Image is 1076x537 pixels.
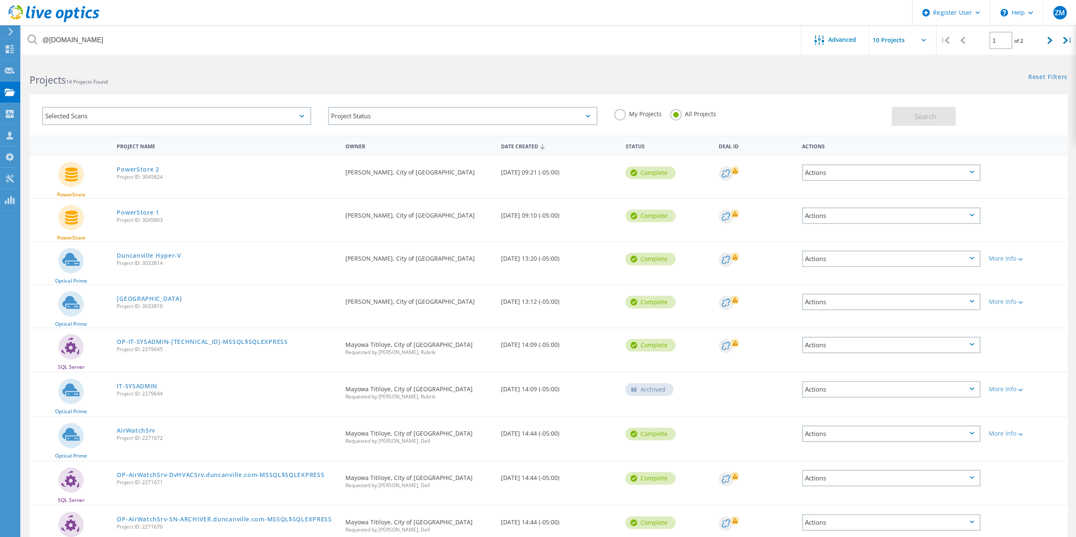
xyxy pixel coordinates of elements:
[497,199,622,227] div: [DATE] 09:10 (-05:00)
[989,256,1063,262] div: More Info
[989,299,1063,305] div: More Info
[892,107,956,126] button: Search
[117,383,157,389] a: IT-SYSADMIN
[625,166,676,179] div: Complete
[1000,9,1008,16] svg: \n
[117,261,337,266] span: Project ID: 3033814
[341,285,496,313] div: [PERSON_NAME], City of [GEOGRAPHIC_DATA]
[614,109,662,117] label: My Projects
[117,210,159,215] a: PowerStore 1
[345,483,492,488] span: Requested by [PERSON_NAME], Dell
[341,461,496,496] div: Mayowa Titiloye, City of [GEOGRAPHIC_DATA]
[625,253,676,265] div: Complete
[828,37,856,43] span: Advanced
[802,164,980,181] div: Actions
[117,174,337,180] span: Project ID: 3045824
[621,138,715,153] div: Status
[57,192,85,197] span: PowerStore
[802,207,980,224] div: Actions
[117,516,331,522] a: OP-AirWatchSrv-SN-ARCHIVER.duncanville.com-MSSQL$SQLEXPRESS
[55,278,87,283] span: Optical Prime
[625,383,674,396] div: Archived
[345,527,492,532] span: Requested by [PERSON_NAME], Dell
[30,73,66,87] b: Projects
[625,210,676,222] div: Complete
[989,386,1063,392] div: More Info
[802,470,980,486] div: Actions
[117,391,337,396] span: Project ID: 2279644
[497,242,622,270] div: [DATE] 13:20 (-05:00)
[117,524,337,529] span: Project ID: 2271670
[936,25,954,55] div: |
[117,166,159,172] a: PowerStore 2
[497,506,622,534] div: [DATE] 14:44 (-05:00)
[117,296,182,302] a: [GEOGRAPHIC_DATA]
[802,425,980,442] div: Actions
[798,138,985,153] div: Actions
[497,328,622,356] div: [DATE] 14:09 (-05:00)
[625,296,676,308] div: Complete
[341,199,496,227] div: [PERSON_NAME], City of [GEOGRAPHIC_DATA]
[112,138,341,153] div: Project Name
[58,365,85,370] span: SQL Server
[625,472,676,485] div: Complete
[341,156,496,184] div: [PERSON_NAME], City of [GEOGRAPHIC_DATA]
[625,516,676,529] div: Complete
[497,461,622,489] div: [DATE] 14:44 (-05:00)
[715,138,797,153] div: Deal Id
[802,294,980,310] div: Actions
[341,373,496,408] div: Mayowa Titiloye, City of [GEOGRAPHIC_DATA]
[341,138,496,153] div: Owner
[328,107,597,125] div: Project Status
[117,347,337,352] span: Project ID: 2279645
[57,235,85,240] span: PowerStore
[341,242,496,270] div: [PERSON_NAME], City of [GEOGRAPHIC_DATA]
[55,409,87,414] span: Optical Prime
[345,350,492,355] span: Requested by [PERSON_NAME], Rubrik
[117,480,337,485] span: Project ID: 2271671
[989,431,1063,436] div: More Info
[802,251,980,267] div: Actions
[497,138,622,154] div: Date Created
[8,18,99,24] a: Live Optics Dashboard
[117,428,155,433] a: AirWatchSrv
[55,322,87,327] span: Optical Prime
[117,253,181,259] a: Duncanville Hyper-V
[497,285,622,313] div: [DATE] 13:12 (-05:00)
[802,337,980,353] div: Actions
[1028,74,1068,81] a: Reset Filters
[345,394,492,399] span: Requested by [PERSON_NAME], Rubrik
[802,514,980,531] div: Actions
[802,381,980,398] div: Actions
[497,417,622,445] div: [DATE] 14:44 (-05:00)
[1014,37,1023,44] span: of 2
[117,218,337,223] span: Project ID: 3045803
[497,156,622,184] div: [DATE] 09:21 (-05:00)
[117,472,324,478] a: OP-AirWatchSrv-DvHVACSrv.duncanville.com-MSSQL$SQLEXPRESS
[66,78,108,85] span: 14 Projects Found
[497,373,622,401] div: [DATE] 14:09 (-05:00)
[1059,25,1076,55] div: |
[21,25,802,55] input: Search projects by name, owner, ID, company, etc
[914,112,936,121] span: Search
[625,339,676,352] div: Complete
[1054,9,1065,16] span: ZM
[341,328,496,363] div: Mayowa Titiloye, City of [GEOGRAPHIC_DATA]
[55,453,87,458] span: Optical Prime
[117,339,287,345] a: OP-IT-SYSADMIN-[TECHNICAL_ID]-MSSQL$SQLEXPRESS
[345,439,492,444] span: Requested by [PERSON_NAME], Dell
[625,428,676,440] div: Complete
[670,109,716,117] label: All Projects
[117,304,337,309] span: Project ID: 3033810
[58,498,85,503] span: SQL Server
[341,417,496,452] div: Mayowa Titiloye, City of [GEOGRAPHIC_DATA]
[42,107,311,125] div: Selected Scans
[117,436,337,441] span: Project ID: 2271672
